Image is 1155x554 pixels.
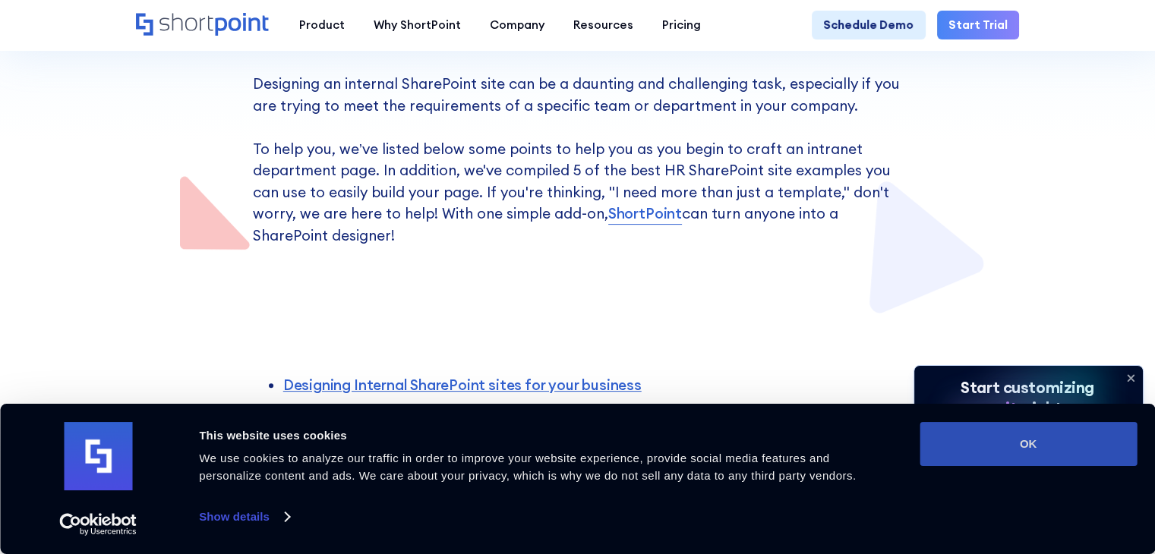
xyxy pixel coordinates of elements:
[253,73,903,246] p: Designing an internal SharePoint site can be a daunting and challenging task, especially if you a...
[812,11,925,39] a: Schedule Demo
[608,203,682,225] a: ShortPoint
[374,17,461,34] div: Why ShortPoint
[199,505,289,528] a: Show details
[490,17,544,34] div: Company
[573,17,633,34] div: Resources
[299,17,345,34] div: Product
[559,11,648,39] a: Resources
[648,11,715,39] a: Pricing
[283,376,642,394] a: Designing Internal SharePoint sites for your business
[136,13,270,38] a: Home
[920,422,1137,466] button: OK
[64,422,132,490] img: logo
[662,17,701,34] div: Pricing
[199,427,885,445] div: This website uses cookies
[199,452,856,482] span: We use cookies to analyze our traffic in order to improve your website experience, provide social...
[475,11,559,39] a: Company
[285,11,359,39] a: Product
[937,11,1019,39] a: Start Trial
[32,513,165,536] a: Usercentrics Cookiebot - opens in a new window
[359,11,475,39] a: Why ShortPoint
